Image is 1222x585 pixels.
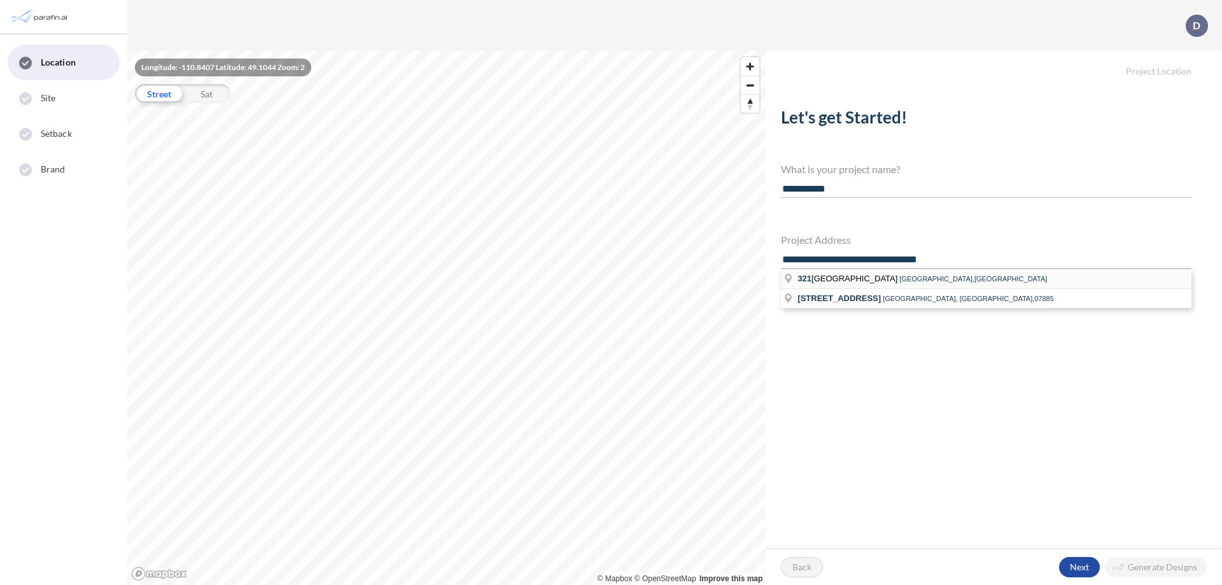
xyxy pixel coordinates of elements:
span: [GEOGRAPHIC_DATA],[GEOGRAPHIC_DATA] [899,275,1047,283]
p: Next [1070,561,1089,574]
span: Site [41,92,55,104]
span: Location [41,56,76,69]
span: Setback [41,127,72,140]
a: OpenStreetMap [635,574,696,583]
h4: Project Address [781,234,1191,246]
span: [STREET_ADDRESS] [797,293,881,303]
div: Sat [183,84,230,103]
p: D [1193,20,1200,31]
a: Mapbox [598,574,633,583]
button: Next [1059,557,1100,577]
span: Brand [41,163,66,176]
h2: Let's get Started! [781,108,1191,132]
button: Zoom out [741,76,759,94]
button: Zoom in [741,57,759,76]
a: Mapbox homepage [131,567,187,581]
span: [GEOGRAPHIC_DATA] [797,274,899,283]
button: Reset bearing to north [741,94,759,113]
span: Reset bearing to north [741,95,759,113]
div: Street [135,84,183,103]
img: Parafin [10,5,71,29]
canvas: Map [127,51,766,585]
h5: Project Location [766,51,1222,77]
div: Longitude: -110.8407 Latitude: 49.1044 Zoom: 2 [135,59,311,76]
span: 321 [797,274,811,283]
h4: What is your project name? [781,163,1191,175]
span: [GEOGRAPHIC_DATA], [GEOGRAPHIC_DATA],07885 [883,295,1054,302]
a: Improve this map [699,574,762,583]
